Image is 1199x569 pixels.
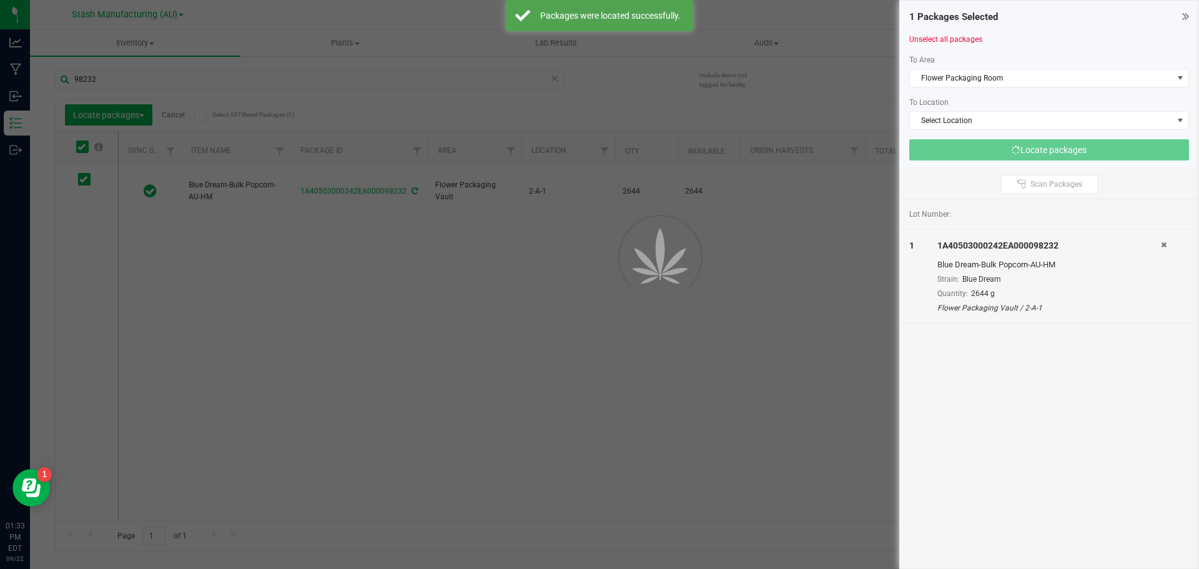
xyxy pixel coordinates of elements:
span: Strain: [937,275,959,284]
button: Scan Packages [1001,175,1098,194]
span: 1 [909,240,914,250]
iframe: Resource center [12,469,50,507]
a: Unselect all packages [909,35,982,44]
span: To Area [909,56,935,64]
span: Blue Dream [962,275,1001,284]
span: Quantity: [937,289,968,298]
iframe: Resource center unread badge [37,467,52,482]
span: Select Location [910,112,1173,129]
span: Lot Number: [909,209,951,220]
button: Locate packages [909,139,1189,161]
span: Scan Packages [1030,179,1082,189]
div: Flower Packaging Vault / 2-A-1 [937,302,1161,314]
span: Flower Packaging Room [910,69,1173,87]
span: 2644 g [971,289,995,298]
div: Blue Dream-Bulk Popcorn-AU-HM [937,259,1161,271]
div: 1A40503000242EA000098232 [937,239,1161,252]
span: To Location [909,98,949,107]
div: Packages were located successfully. [537,9,684,22]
